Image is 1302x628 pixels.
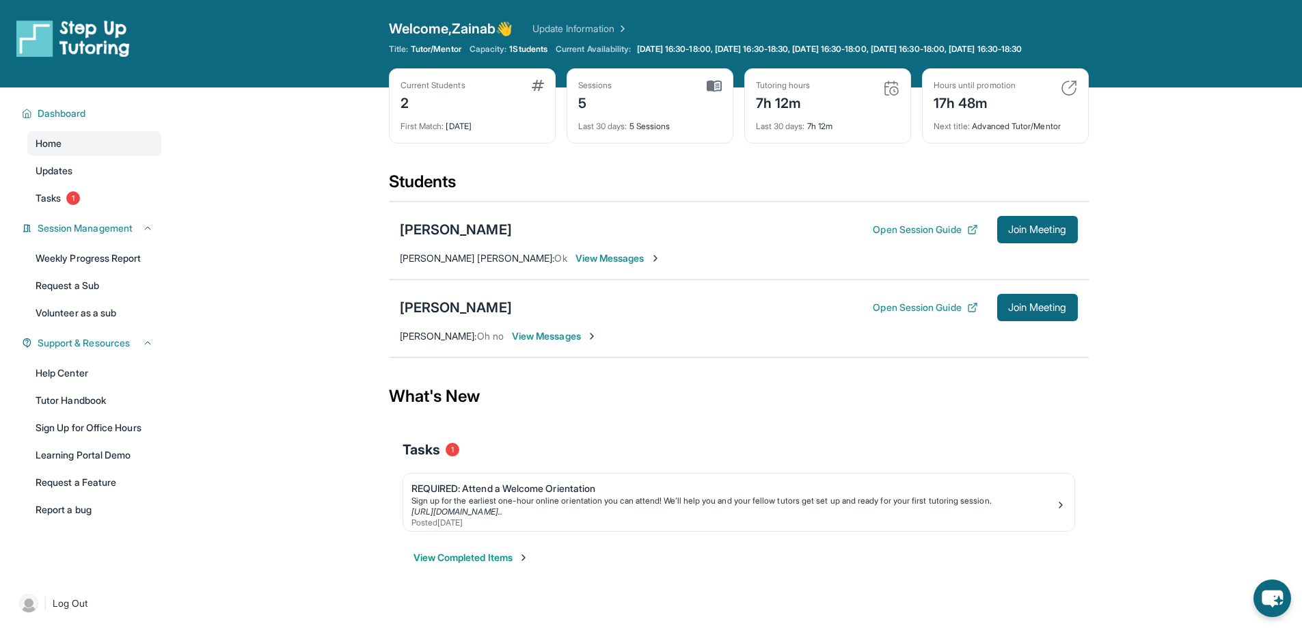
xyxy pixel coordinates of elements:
button: Join Meeting [997,216,1078,243]
a: Sign Up for Office Hours [27,415,161,440]
img: Chevron Right [614,22,628,36]
a: Volunteer as a sub [27,301,161,325]
span: Join Meeting [1008,226,1067,234]
div: REQUIRED: Attend a Welcome Orientation [411,482,1055,495]
span: Oh no [477,330,504,342]
img: card [883,80,899,96]
span: Ok [554,252,567,264]
span: Session Management [38,221,133,235]
div: Hours until promotion [934,80,1016,91]
a: [URL][DOMAIN_NAME].. [411,506,502,517]
span: Welcome, Zainab 👋 [389,19,513,38]
div: Advanced Tutor/Mentor [934,113,1077,132]
div: 17h 48m [934,91,1016,113]
span: 1 [66,191,80,205]
button: Dashboard [32,107,153,120]
a: Updates [27,159,161,183]
a: REQUIRED: Attend a Welcome OrientationSign up for the earliest one-hour online orientation you ca... [403,474,1074,531]
span: Title: [389,44,408,55]
span: Tasks [36,191,61,205]
span: | [44,595,47,612]
img: logo [16,19,130,57]
a: Help Center [27,361,161,385]
img: card [1061,80,1077,96]
a: Report a bug [27,497,161,522]
div: 7h 12m [756,91,811,113]
img: user-img [19,594,38,613]
div: What's New [389,366,1089,426]
span: Home [36,137,62,150]
a: Request a Feature [27,470,161,495]
span: 1 Students [509,44,547,55]
span: 1 [446,443,459,456]
a: Request a Sub [27,273,161,298]
span: Last 30 days : [756,121,805,131]
a: Weekly Progress Report [27,246,161,271]
div: Sessions [578,80,612,91]
div: 5 Sessions [578,113,722,132]
span: [DATE] 16:30-18:00, [DATE] 16:30-18:30, [DATE] 16:30-18:00, [DATE] 16:30-18:00, [DATE] 16:30-18:30 [637,44,1022,55]
span: Next title : [934,121,971,131]
a: Tutor Handbook [27,388,161,413]
div: Students [389,171,1089,201]
div: Sign up for the earliest one-hour online orientation you can attend! We’ll help you and your fell... [411,495,1055,506]
div: 5 [578,91,612,113]
span: Support & Resources [38,336,130,350]
a: [DATE] 16:30-18:00, [DATE] 16:30-18:30, [DATE] 16:30-18:00, [DATE] 16:30-18:00, [DATE] 16:30-18:30 [634,44,1025,55]
span: View Messages [575,251,661,265]
span: Join Meeting [1008,303,1067,312]
span: [PERSON_NAME] : [400,330,477,342]
a: Home [27,131,161,156]
span: View Messages [512,329,597,343]
div: Current Students [401,80,465,91]
div: [DATE] [401,113,544,132]
button: Session Management [32,221,153,235]
a: Learning Portal Demo [27,443,161,467]
div: [PERSON_NAME] [400,298,512,317]
button: View Completed Items [413,551,529,564]
button: Open Session Guide [873,301,977,314]
img: Chevron-Right [650,253,661,264]
button: Support & Resources [32,336,153,350]
a: |Log Out [14,588,161,618]
div: Posted [DATE] [411,517,1055,528]
span: Log Out [53,597,88,610]
div: 2 [401,91,465,113]
div: Tutoring hours [756,80,811,91]
div: 7h 12m [756,113,899,132]
span: Tutor/Mentor [411,44,461,55]
img: card [532,80,544,91]
span: Last 30 days : [578,121,627,131]
button: Open Session Guide [873,223,977,236]
span: Dashboard [38,107,86,120]
img: Chevron-Right [586,331,597,342]
button: chat-button [1253,579,1291,617]
span: First Match : [401,121,444,131]
div: [PERSON_NAME] [400,220,512,239]
button: Join Meeting [997,294,1078,321]
span: Updates [36,164,73,178]
img: card [707,80,722,92]
span: Current Availability: [556,44,631,55]
a: Update Information [532,22,628,36]
span: [PERSON_NAME] [PERSON_NAME] : [400,252,555,264]
span: Capacity: [470,44,507,55]
a: Tasks1 [27,186,161,210]
span: Tasks [403,440,440,459]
